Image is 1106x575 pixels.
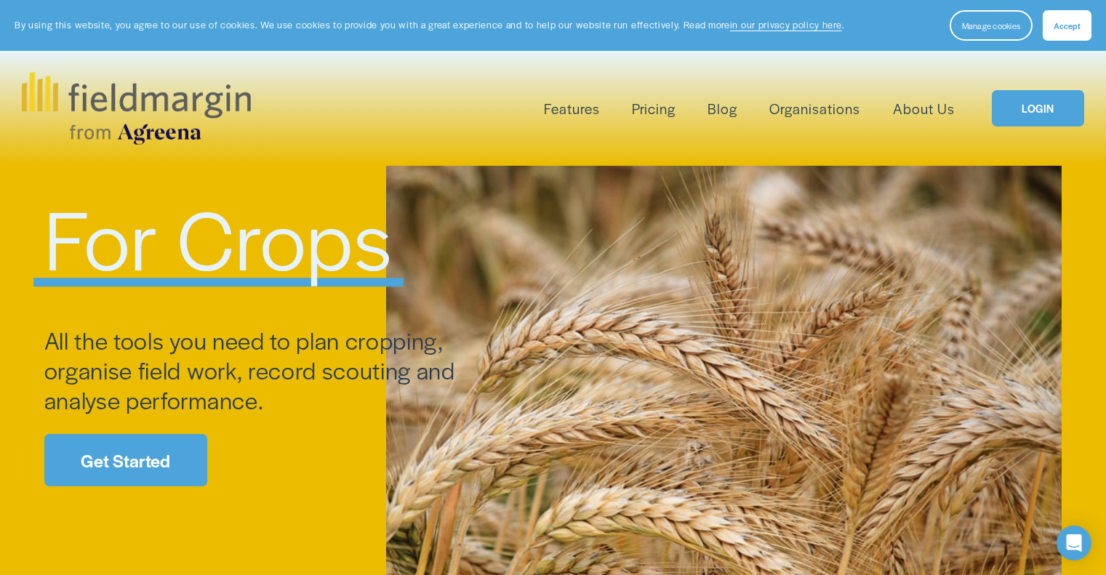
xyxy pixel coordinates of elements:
[1043,10,1091,41] button: Accept
[22,72,250,145] img: fieldmargin.com
[708,97,737,121] a: Blog
[44,323,461,416] span: All the tools you need to plan cropping, organise field work, record scouting and analyse perform...
[15,18,844,32] p: By using this website, you agree to our use of cookies. We use cookies to provide you with a grea...
[992,90,1083,127] a: LOGIN
[44,179,393,294] span: For Crops
[44,434,207,486] a: Get Started
[544,97,600,121] a: folder dropdown
[950,10,1033,41] button: Manage cookies
[730,18,842,31] a: in our privacy policy here
[962,20,1020,31] span: Manage cookies
[544,98,600,119] span: Features
[893,97,955,121] a: About Us
[769,97,860,121] a: Organisations
[632,97,676,121] a: Pricing
[1057,526,1091,560] div: Open Intercom Messenger
[1054,20,1081,31] span: Accept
